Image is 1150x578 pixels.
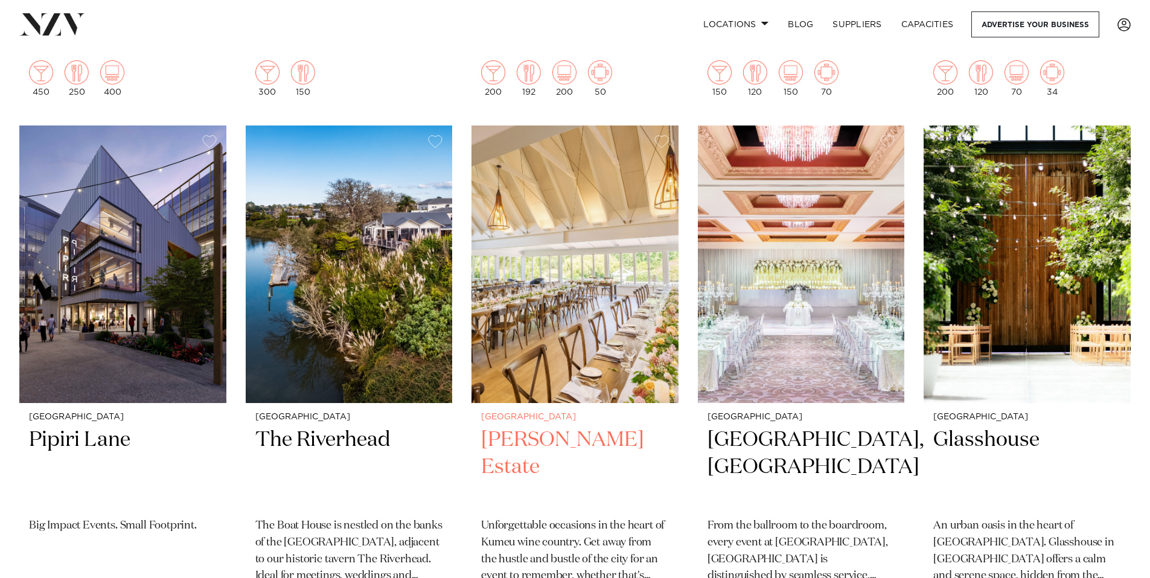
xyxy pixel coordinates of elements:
img: dining.png [517,60,541,84]
img: cocktail.png [481,60,505,84]
div: 200 [933,60,957,97]
div: 120 [743,60,767,97]
img: meeting.png [814,60,839,84]
div: 34 [1040,60,1064,97]
p: Big Impact Events. Small Footprint. [29,518,217,535]
div: 50 [588,60,612,97]
a: SUPPLIERS [823,11,891,37]
small: [GEOGRAPHIC_DATA] [481,413,669,422]
img: dining.png [743,60,767,84]
h2: Glasshouse [933,427,1121,508]
img: cocktail.png [255,60,280,84]
small: [GEOGRAPHIC_DATA] [255,413,443,422]
div: 70 [1005,60,1029,97]
a: Advertise your business [971,11,1099,37]
div: 200 [552,60,577,97]
h2: Pipiri Lane [29,427,217,508]
div: 200 [481,60,505,97]
div: 300 [255,60,280,97]
img: dining.png [65,60,89,84]
img: theatre.png [1005,60,1029,84]
div: 192 [517,60,541,97]
div: 150 [291,60,315,97]
small: [GEOGRAPHIC_DATA] [29,413,217,422]
div: 70 [814,60,839,97]
img: cocktail.png [29,60,53,84]
div: 250 [65,60,89,97]
img: theatre.png [552,60,577,84]
div: 400 [100,60,124,97]
small: [GEOGRAPHIC_DATA] [933,413,1121,422]
div: 120 [969,60,993,97]
img: meeting.png [1040,60,1064,84]
a: BLOG [778,11,823,37]
h2: [PERSON_NAME] Estate [481,427,669,508]
h2: [GEOGRAPHIC_DATA], [GEOGRAPHIC_DATA] [708,427,895,508]
img: nzv-logo.png [19,13,85,35]
a: Locations [694,11,778,37]
h2: The Riverhead [255,427,443,508]
img: dining.png [291,60,315,84]
img: meeting.png [588,60,612,84]
div: 450 [29,60,53,97]
a: Capacities [892,11,963,37]
div: 150 [779,60,803,97]
small: [GEOGRAPHIC_DATA] [708,413,895,422]
img: theatre.png [100,60,124,84]
img: dining.png [969,60,993,84]
img: cocktail.png [933,60,957,84]
div: 150 [708,60,732,97]
img: theatre.png [779,60,803,84]
img: cocktail.png [708,60,732,84]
